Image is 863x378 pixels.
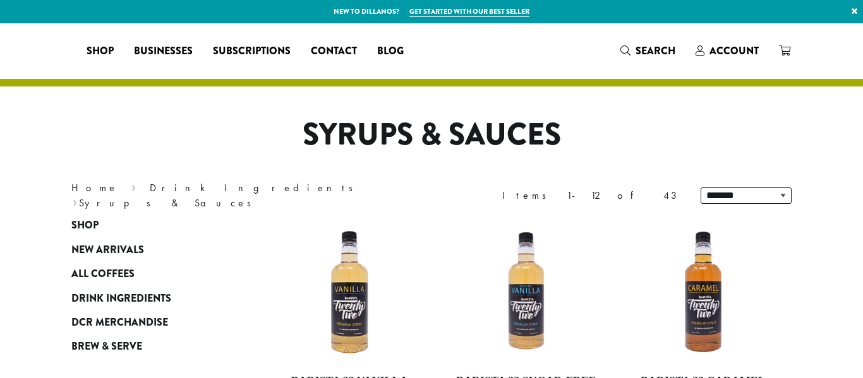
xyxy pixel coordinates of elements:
span: Search [636,44,675,58]
a: New Arrivals [71,238,223,262]
span: Drink Ingredients [71,291,171,307]
span: Shop [87,44,114,59]
div: Items 1-12 of 43 [502,188,682,203]
a: Drink Ingredients [150,181,361,194]
span: Blog [377,44,404,59]
span: DCR Merchandise [71,315,168,331]
a: Shop [76,41,124,61]
a: All Coffees [71,262,223,286]
span: Subscriptions [213,44,291,59]
span: New Arrivals [71,242,144,258]
nav: Breadcrumb [71,180,413,211]
span: All Coffees [71,266,135,282]
h1: Syrups & Sauces [62,117,801,153]
img: SF-VANILLA-300x300.png [454,220,599,365]
a: Search [610,40,685,61]
a: Shop [71,213,223,237]
span: Shop [71,218,99,233]
span: Businesses [134,44,193,59]
a: Get started with our best seller [409,6,529,17]
a: Brew & Serve [71,334,223,358]
img: CARAMEL-1-300x300.png [631,220,776,365]
span: › [131,176,136,196]
a: Drink Ingredients [71,286,223,310]
span: Contact [311,44,357,59]
a: DCR Merchandise [71,310,223,334]
span: Brew & Serve [71,339,142,355]
img: VANILLA-300x300.png [277,220,422,365]
span: Account [709,44,759,58]
a: Home [71,181,118,194]
span: › [73,191,77,211]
